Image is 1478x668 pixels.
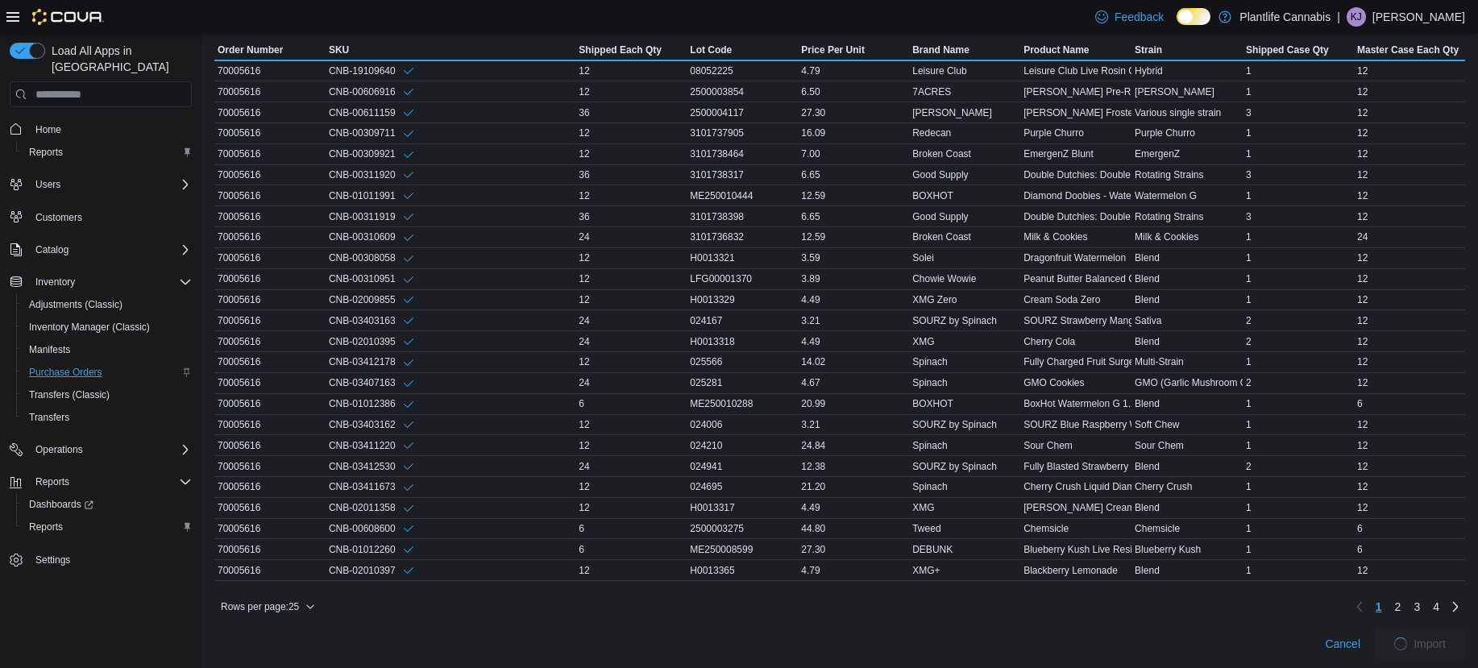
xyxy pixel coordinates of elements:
div: 12 [1354,207,1465,226]
a: Adjustments (Classic) [23,295,129,314]
div: 1 [1243,123,1354,143]
span: Inventory [35,276,75,288]
div: Milk & Cookies [1131,227,1243,247]
button: Transfers [16,406,198,429]
nav: Complex example [10,110,192,613]
svg: Info [402,127,415,140]
div: 70005616 [214,352,326,371]
span: Inventory Manager (Classic) [29,321,150,334]
div: 70005616 [214,61,326,81]
div: CNB-19109640 [329,64,415,77]
div: 12 [1354,144,1465,164]
div: 3101736832 [687,227,798,247]
div: 12 [1354,373,1465,392]
div: 3101737905 [687,123,798,143]
a: Transfers [23,408,76,427]
button: Customers [3,205,198,229]
div: 4.49 [798,290,909,309]
div: Kessa Jardine [1347,7,1366,27]
p: Plantlife Cannabis [1239,7,1331,27]
div: Dragonfruit Watermelon [1020,248,1131,268]
div: 12 [1354,165,1465,185]
svg: Info [402,564,415,577]
div: 3101738398 [687,207,798,226]
div: 70005616 [214,332,326,351]
svg: Info [402,543,415,556]
div: 36 [575,207,687,226]
button: Users [3,173,198,196]
div: 12 [575,352,687,371]
svg: Info [402,64,415,77]
div: CNB-00606916 [329,85,415,98]
div: SOURZ Strawberry Mango Soft Chews [1020,311,1131,330]
span: Inventory Manager (Classic) [23,317,192,337]
span: Strain [1135,44,1162,56]
div: 12 [1354,269,1465,288]
div: 3.89 [798,269,909,288]
span: Dashboards [23,495,192,514]
svg: Info [402,106,415,119]
svg: Info [402,335,415,348]
div: Peanut Butter Balanced Chocolate [1020,269,1131,288]
span: Reports [23,143,192,162]
div: 1 [1243,144,1354,164]
div: 4.49 [798,332,909,351]
div: 70005616 [214,269,326,288]
span: Operations [35,443,83,456]
svg: Info [402,460,415,473]
button: Lot Code [687,40,798,60]
button: Strain [1131,40,1243,60]
div: Chowie Wowie [909,269,1020,288]
div: 24 [575,227,687,247]
div: 12.59 [798,186,909,205]
div: 6 [575,394,687,413]
span: Order Number [218,44,283,56]
span: Reports [29,146,63,159]
svg: Info [402,356,415,369]
span: Lot Code [690,44,732,56]
div: 12 [575,248,687,268]
span: 1 [1376,599,1382,615]
div: 36 [575,165,687,185]
svg: Info [402,148,415,161]
span: Manifests [23,340,192,359]
div: Broken Coast [909,227,1020,247]
div: 12 [575,123,687,143]
div: 6.50 [798,82,909,102]
div: 12 [1354,248,1465,268]
div: Purple Churro [1131,123,1243,143]
span: Reports [29,521,63,533]
span: Master Case Each Qty [1357,44,1459,56]
a: Feedback [1089,1,1170,33]
div: 12 [575,269,687,288]
div: Fully Charged Fruit Surge Mixer Pack [1020,352,1131,371]
div: CNB-00611159 [329,106,415,119]
div: Good Supply [909,165,1020,185]
div: 12 [1354,103,1465,122]
button: Shipped Case Qty [1243,40,1354,60]
div: SOURZ by Spinach [909,311,1020,330]
button: Master Case Each Qty [1354,40,1465,60]
div: 70005616 [214,207,326,226]
span: Customers [29,207,192,227]
div: CNB-02010395 [329,334,415,348]
a: Customers [29,208,89,227]
div: 12.59 [798,227,909,247]
span: Catalog [35,243,69,256]
div: Spinach [909,373,1020,392]
div: Double Dutchies: Double Up [1020,207,1131,226]
div: 025281 [687,373,798,392]
div: EmergenZ [1131,144,1243,164]
div: CNB-03407163 [329,376,415,390]
button: Inventory [29,272,81,292]
div: Multi-Strain [1131,352,1243,371]
button: Order Number [214,40,326,60]
div: 12 [575,61,687,81]
div: 1 [1243,82,1354,102]
button: Operations [29,440,89,459]
div: 70005616 [214,144,326,164]
div: CNB-00309711 [329,127,415,140]
div: 70005616 [214,186,326,205]
div: 12 [1354,311,1465,330]
span: Home [35,123,61,136]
